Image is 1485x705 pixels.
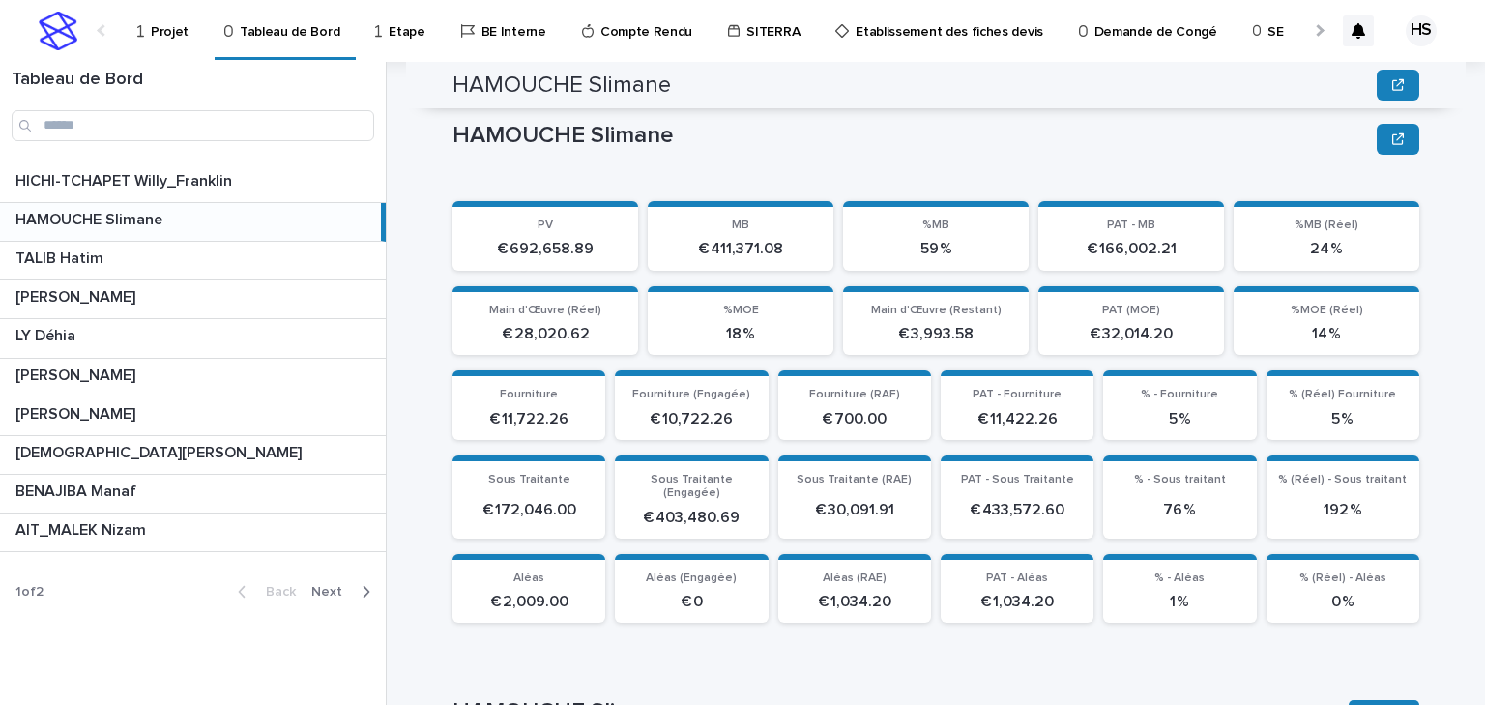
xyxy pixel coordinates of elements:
[659,240,822,258] p: € 411,371.08
[488,474,570,485] span: Sous Traitante
[871,305,1002,316] span: Main d'Œuvre (Restant)
[723,305,759,316] span: %MOE
[626,410,756,428] p: € 10,722.26
[1278,593,1408,611] p: 0 %
[513,573,544,584] span: Aléas
[823,573,887,584] span: Aléas (RAE)
[1050,240,1212,258] p: € 166,002.21
[538,220,553,231] span: PV
[952,410,1082,428] p: € 11,422.26
[464,501,594,519] p: € 172,046.00
[1141,389,1218,400] span: % - Fourniture
[632,389,750,400] span: Fourniture (Engagée)
[1245,325,1408,343] p: 14 %
[952,593,1082,611] p: € 1,034.20
[464,325,626,343] p: € 28,020.62
[15,440,306,462] p: [DEMOGRAPHIC_DATA][PERSON_NAME]
[311,585,354,599] span: Next
[1245,240,1408,258] p: 24 %
[1278,501,1408,519] p: 192 %
[855,325,1017,343] p: € 3,993.58
[304,583,386,601] button: Next
[1050,325,1212,343] p: € 32,014.20
[1115,410,1244,428] p: 5 %
[15,168,236,191] p: HICHI-TCHAPET Willy_Franklin
[15,517,150,540] p: AIT_MALEK Nizam
[651,474,733,499] span: Sous Traitante (Engagée)
[952,501,1082,519] p: € 433,572.60
[15,401,139,424] p: [PERSON_NAME]
[1134,474,1226,485] span: % - Sous traitant
[855,240,1017,258] p: 59 %
[1291,305,1363,316] span: %MOE (Réel)
[1406,15,1437,46] div: HS
[626,509,756,527] p: € 403,480.69
[15,323,79,345] p: LY Déhia
[1278,474,1407,485] span: % (Réel) - Sous traitant
[12,110,374,141] input: Search
[452,72,671,100] h2: HAMOUCHE Slimane
[626,593,756,611] p: € 0
[922,220,949,231] span: %MB
[732,220,749,231] span: MB
[986,573,1048,584] span: PAT - Aléas
[452,122,1369,150] p: HAMOUCHE Slimane
[15,284,139,307] p: [PERSON_NAME]
[1107,220,1155,231] span: PAT - MB
[464,593,594,611] p: € 2,009.00
[15,246,107,268] p: TALIB Hatim
[12,70,374,91] h1: Tableau de Bord
[15,207,166,229] p: HAMOUCHE Slimane
[1102,305,1160,316] span: PAT (MOE)
[1295,220,1358,231] span: %MB (Réel)
[797,474,912,485] span: Sous Traitante (RAE)
[1154,573,1205,584] span: % - Aléas
[973,389,1062,400] span: PAT - Fourniture
[1299,573,1386,584] span: % (Réel) - Aléas
[1115,593,1244,611] p: 1 %
[809,389,900,400] span: Fourniture (RAE)
[1278,410,1408,428] p: 5 %
[790,593,919,611] p: € 1,034.20
[790,410,919,428] p: € 700.00
[790,501,919,519] p: € 30,091.91
[39,12,77,50] img: stacker-logo-s-only.png
[464,240,626,258] p: € 692,658.89
[15,479,140,501] p: BENAJIBA Manaf
[15,363,139,385] p: [PERSON_NAME]
[1115,501,1244,519] p: 76 %
[222,583,304,601] button: Back
[489,305,601,316] span: Main d'Œuvre (Réel)
[961,474,1074,485] span: PAT - Sous Traitante
[464,410,594,428] p: € 11,722.26
[659,325,822,343] p: 18 %
[646,573,737,584] span: Aléas (Engagée)
[1289,389,1396,400] span: % (Réel) Fourniture
[254,585,296,599] span: Back
[500,389,558,400] span: Fourniture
